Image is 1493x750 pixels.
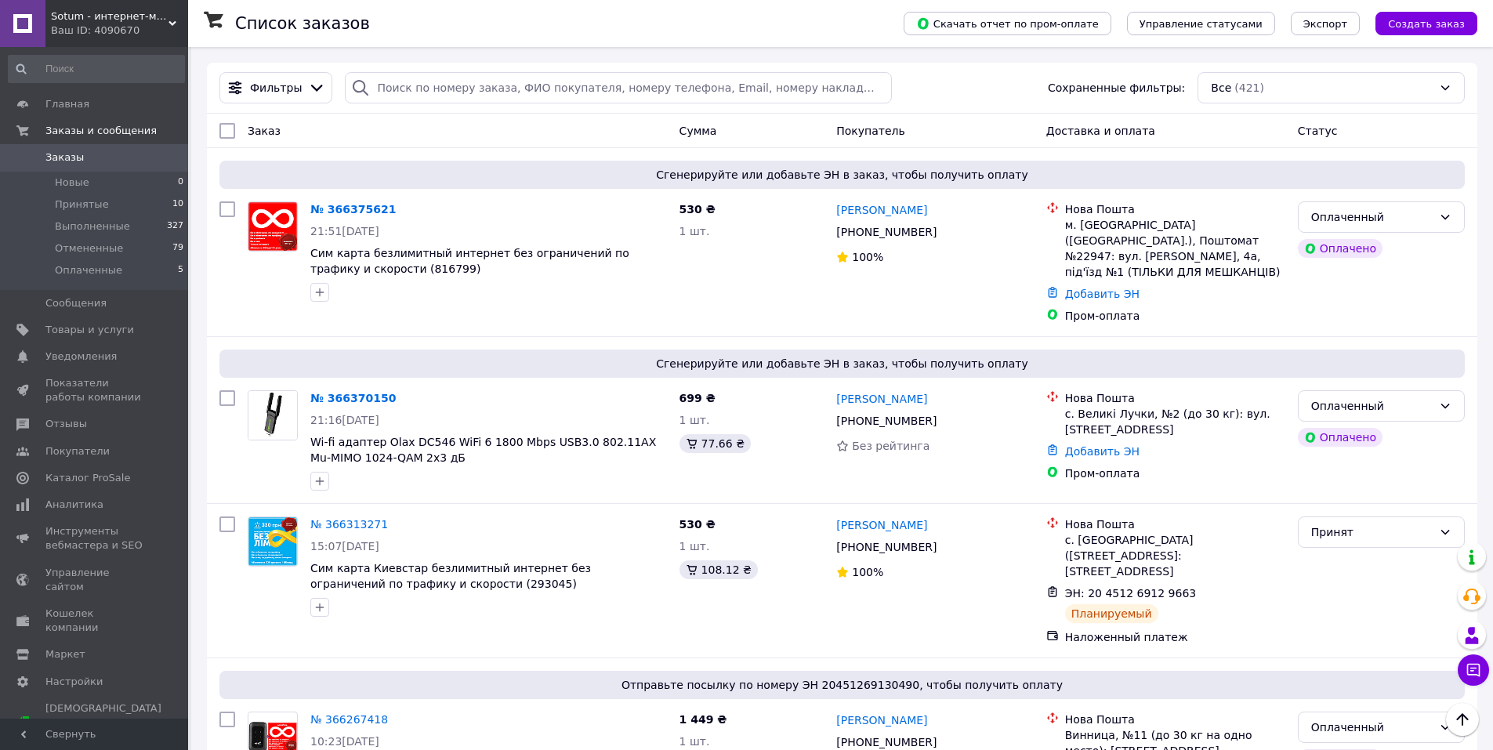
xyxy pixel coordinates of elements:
[679,540,710,553] span: 1 шт.
[172,197,183,212] span: 10
[172,241,183,255] span: 79
[679,225,710,237] span: 1 шт.
[226,356,1459,371] span: Сгенерируйте или добавьте ЭН в заказ, чтобы получить оплату
[836,202,927,218] a: [PERSON_NAME]
[248,391,297,440] img: Фото товару
[1291,12,1360,35] button: Экспорт
[1065,532,1285,579] div: с. [GEOGRAPHIC_DATA] ([STREET_ADDRESS]: [STREET_ADDRESS]
[1065,587,1197,600] span: ЭН: 20 4512 6912 9663
[1311,719,1433,736] div: Оплаченный
[679,125,717,137] span: Сумма
[178,176,183,190] span: 0
[852,566,883,578] span: 100%
[1298,239,1382,258] div: Оплачено
[178,263,183,277] span: 5
[45,607,145,635] span: Кошелек компании
[45,675,103,689] span: Настройки
[1065,445,1140,458] a: Добавить ЭН
[8,55,185,83] input: Поиск
[1065,390,1285,406] div: Нова Пошта
[679,392,716,404] span: 699 ₴
[45,471,130,485] span: Каталог ProSale
[310,392,396,404] a: № 366370150
[1065,712,1285,727] div: Нова Пошта
[310,436,656,464] a: Wi-fi адаптер Olax DC546 WiFi 6 1800 Mbps USB3.0 802.11AX Mu-MIMO 1024-QAM 2х3 дБ
[833,536,940,558] div: [PHONE_NUMBER]
[679,518,716,531] span: 530 ₴
[1065,466,1285,481] div: Пром-оплата
[833,410,940,432] div: [PHONE_NUMBER]
[45,566,145,594] span: Управление сайтом
[833,221,940,243] div: [PHONE_NUMBER]
[45,701,161,745] span: [DEMOGRAPHIC_DATA] и счета
[55,197,109,212] span: Принятые
[836,712,927,728] a: [PERSON_NAME]
[248,390,298,440] a: Фото товару
[248,125,281,137] span: Заказ
[55,176,89,190] span: Новые
[1048,80,1185,96] span: Сохраненные фильтры:
[248,201,298,252] a: Фото товару
[836,517,927,533] a: [PERSON_NAME]
[310,562,591,590] span: Сим карта Киевстар безлимитный интернет без ограничений по трафику и скорости (293045)
[1360,16,1477,29] a: Создать заказ
[1458,654,1489,686] button: Чат с покупателем
[167,219,183,234] span: 327
[1234,82,1264,94] span: (421)
[1065,604,1158,623] div: Планируемый
[1065,629,1285,645] div: Наложенный платеж
[345,72,891,103] input: Поиск по номеру заказа, ФИО покупателя, номеру телефона, Email, номеру накладной
[852,251,883,263] span: 100%
[45,376,145,404] span: Показатели работы компании
[1065,516,1285,532] div: Нова Пошта
[679,735,710,748] span: 1 шт.
[45,647,85,661] span: Маркет
[1375,12,1477,35] button: Создать заказ
[836,391,927,407] a: [PERSON_NAME]
[45,97,89,111] span: Главная
[45,498,103,512] span: Аналитика
[248,516,298,567] a: Фото товару
[310,203,396,216] a: № 366375621
[310,735,379,748] span: 10:23[DATE]
[916,16,1099,31] span: Скачать отчет по пром-оплате
[1311,208,1433,226] div: Оплаченный
[45,150,84,165] span: Заказы
[836,125,905,137] span: Покупатель
[226,677,1459,693] span: Отправьте посылку по номеру ЭН 20451269130490, чтобы получить оплату
[679,713,727,726] span: 1 449 ₴
[310,414,379,426] span: 21:16[DATE]
[310,247,629,275] a: Сим карта безлимитный интернет без ограничений по трафику и скорости (816799)
[1211,80,1231,96] span: Все
[1140,18,1263,30] span: Управление статусами
[1303,18,1347,30] span: Экспорт
[45,323,134,337] span: Товары и услуги
[45,124,157,138] span: Заказы и сообщения
[250,80,302,96] span: Фильтры
[1298,125,1338,137] span: Статус
[679,560,758,579] div: 108.12 ₴
[45,296,107,310] span: Сообщения
[1065,288,1140,300] a: Добавить ЭН
[1298,428,1382,447] div: Оплачено
[1065,308,1285,324] div: Пром-оплата
[1065,406,1285,437] div: с. Великі Лучки, №2 (до 30 кг): вул. [STREET_ADDRESS]
[310,540,379,553] span: 15:07[DATE]
[1046,125,1155,137] span: Доставка и оплата
[248,517,297,566] img: Фото товару
[45,444,110,458] span: Покупатели
[1388,18,1465,30] span: Создать заказ
[45,417,87,431] span: Отзывы
[55,241,123,255] span: Отмененные
[226,167,1459,183] span: Сгенерируйте или добавьте ЭН в заказ, чтобы получить оплату
[55,263,122,277] span: Оплаченные
[1311,524,1433,541] div: Принят
[679,203,716,216] span: 530 ₴
[1311,397,1433,415] div: Оплаченный
[310,225,379,237] span: 21:51[DATE]
[51,9,169,24] span: Sotum - интернет-магазин по продаже роутеров (модемов) и интернета без ограничений.
[1065,217,1285,280] div: м. [GEOGRAPHIC_DATA] ([GEOGRAPHIC_DATA].), Поштомат №22947: вул. [PERSON_NAME], 4а, під'їзд №1 (Т...
[45,524,145,553] span: Инструменты вебмастера и SEO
